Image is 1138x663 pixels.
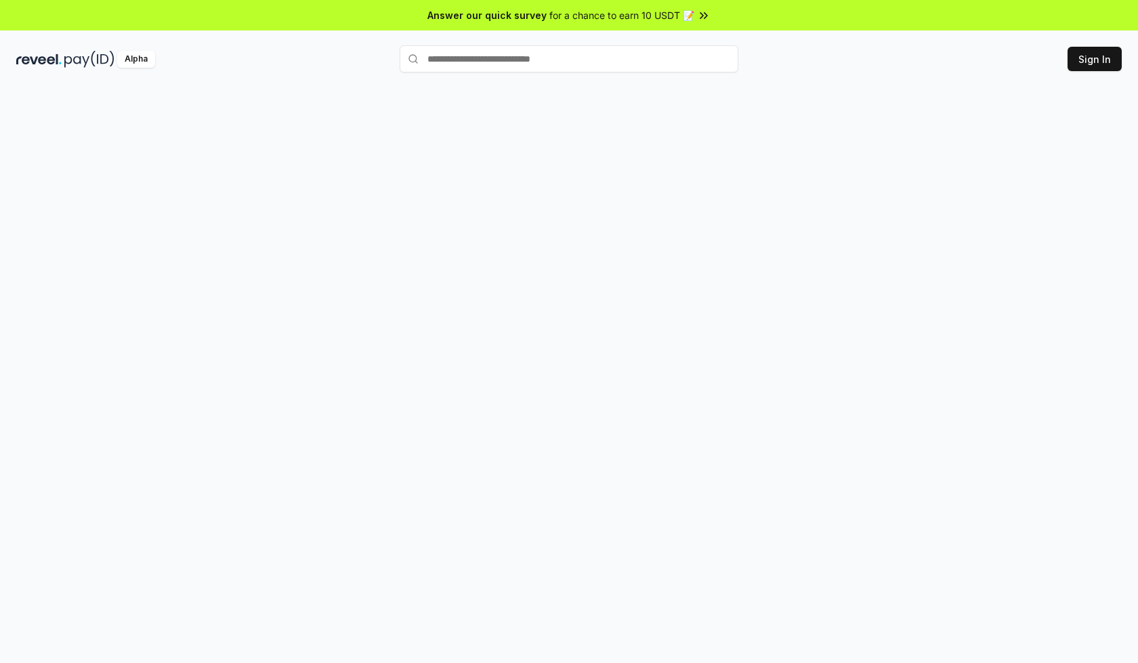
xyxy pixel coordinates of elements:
[64,51,114,68] img: pay_id
[427,8,547,22] span: Answer our quick survey
[16,51,62,68] img: reveel_dark
[117,51,155,68] div: Alpha
[549,8,694,22] span: for a chance to earn 10 USDT 📝
[1068,47,1122,71] button: Sign In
